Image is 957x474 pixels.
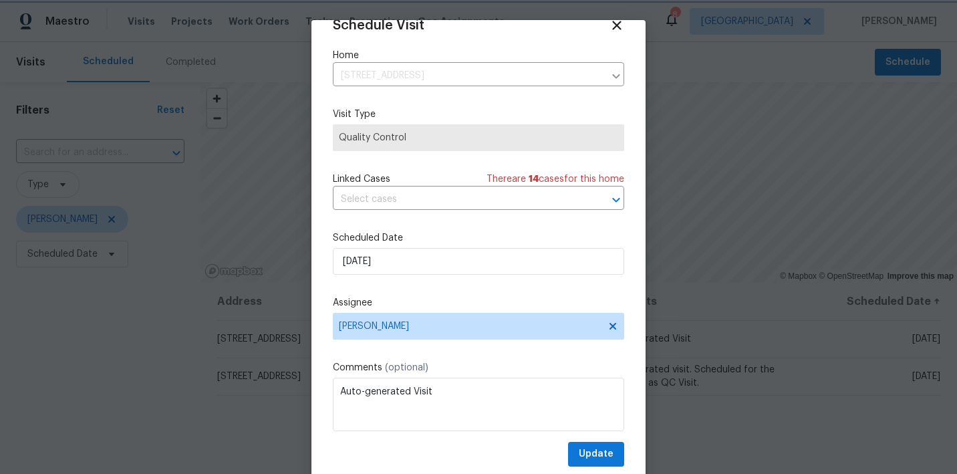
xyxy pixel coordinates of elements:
label: Home [333,49,624,62]
span: 14 [529,174,539,184]
textarea: Auto-generated Visit [333,378,624,431]
input: M/D/YYYY [333,248,624,275]
span: (optional) [385,363,428,372]
label: Comments [333,361,624,374]
button: Update [568,442,624,467]
label: Visit Type [333,108,624,121]
span: Update [579,446,613,463]
label: Assignee [333,296,624,310]
input: Select cases [333,189,587,210]
label: Scheduled Date [333,231,624,245]
span: Close [609,18,624,33]
button: Open [607,191,626,209]
span: Schedule Visit [333,19,424,32]
span: [PERSON_NAME] [339,321,601,332]
span: Quality Control [339,131,618,144]
span: Linked Cases [333,172,390,186]
span: There are case s for this home [487,172,624,186]
input: Enter in an address [333,66,604,86]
